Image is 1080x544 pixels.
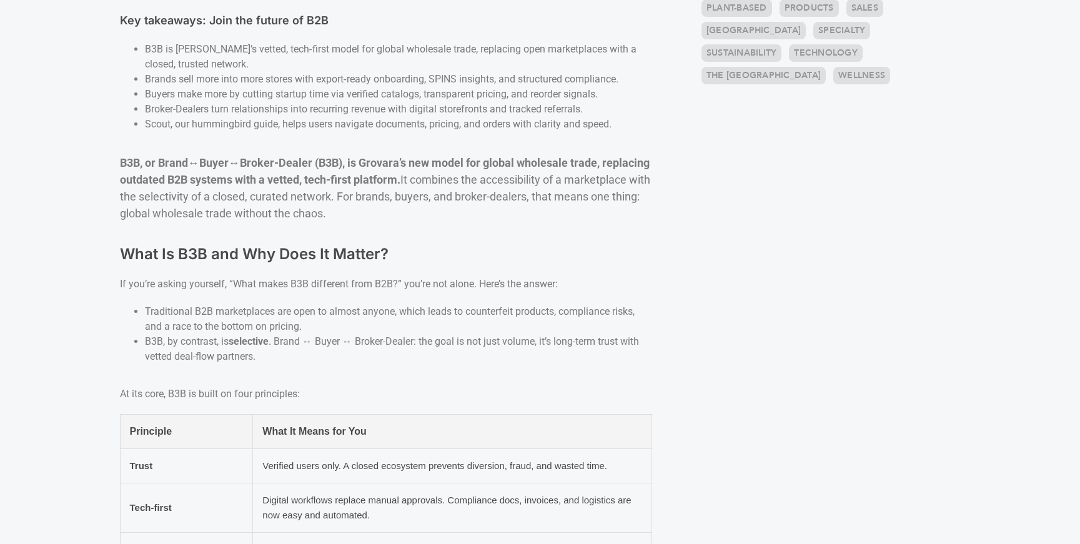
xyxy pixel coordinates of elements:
[145,43,637,70] span: B3B is [PERSON_NAME]’s vetted, tech‑first model for global wholesale trade, replacing open market...
[120,277,652,292] div: If you’re asking yourself, “What makes B3B different from B2B?” you’re not alone. Here’s the answer:
[229,156,240,169] span: ↔
[120,414,253,448] th: Principle
[120,483,253,532] td: Tech-first
[199,156,229,169] b: Buyer
[813,22,870,39] a: Specialty
[253,448,652,483] td: Verified users only. A closed ecosystem prevents diversion, fraud, and wasted time.
[229,335,269,347] b: selective
[253,414,652,448] th: What It Means for You
[188,156,199,169] span: ↔
[145,118,612,130] span: Scout, our hummingbird guide, helps users navigate documents, pricing, and orders with clarity an...
[120,156,650,186] b: Broker-Dealer (B3B), is Grovara’s new model for global wholesale trade, replacing outdated B2B sy...
[701,67,826,84] a: the [GEOGRAPHIC_DATA]
[145,73,618,85] span: Brands sell more into more stores with export‑ready onboarding, SPINS insights, and structured co...
[253,483,652,532] td: Digital workflows replace manual approvals. Compliance docs, invoices, and logistics are now easy...
[120,448,253,483] td: Trust
[701,44,782,62] a: Sustainability
[145,334,652,364] li: B3B, by contrast, is . Brand ↔ Buyer ↔ Broker-Dealer: the goal is not just volume, it’s long-term...
[120,173,650,220] span: It combines the accessibility of a marketplace with the selectivity of a closed, curated network....
[120,156,188,169] b: B3B, or Brand
[789,44,863,62] a: Technology
[145,305,635,332] span: Traditional B2B marketplaces are open to almost anyone, which leads to counterfeit products, comp...
[120,12,652,29] h4: Key takeaways: Join the future of B2B
[120,244,652,264] h2: What Is B3B and Why Does It Matter?
[145,103,583,115] span: Broker-Dealers turn relationships into recurring revenue with digital storefronts and tracked ref...
[701,22,806,39] a: [GEOGRAPHIC_DATA]
[145,88,598,100] span: Buyers make more by cutting startup time via verified catalogs, transparent pricing, and reorder ...
[833,67,890,84] a: Wellness
[120,387,652,402] div: At its core, B3B is built on four principles:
